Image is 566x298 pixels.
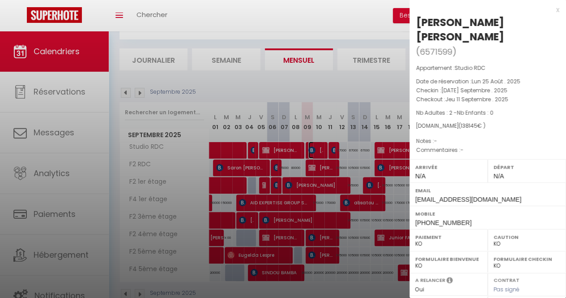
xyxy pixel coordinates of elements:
[409,4,559,15] div: x
[420,46,452,57] span: 6571599
[415,163,482,172] label: Arrivée
[416,95,559,104] p: Checkout :
[415,219,472,226] span: [PHONE_NUMBER]
[416,122,559,130] div: [DOMAIN_NAME]
[494,285,519,293] span: Pas signé
[494,163,560,172] label: Départ
[415,276,445,284] label: A relancer
[445,95,508,103] span: Jeu 11 Septembre . 2025
[7,4,34,30] button: Ouvrir le widget de chat LiveChat
[416,45,456,58] span: ( )
[457,109,494,117] span: Nb Enfants : 0
[455,64,485,72] span: Studio RDC
[459,122,485,130] span: ( € )
[494,276,519,282] label: Contrat
[415,233,482,242] label: Paiement
[416,146,559,155] p: Commentaires :
[415,255,482,263] label: Formulaire Bienvenue
[416,137,559,146] p: Notes :
[494,173,504,180] span: N/A
[447,276,453,286] i: Sélectionner OUI si vous souhaiter envoyer les séquences de messages post-checkout
[472,78,520,85] span: Lun 25 Août . 2025
[494,255,560,263] label: Formulaire Checkin
[416,15,559,44] div: [PERSON_NAME] [PERSON_NAME]
[416,86,559,95] p: Checkin :
[460,146,464,154] span: -
[416,77,559,86] p: Date de réservation :
[415,186,560,195] label: Email
[416,109,494,117] span: Nb Adultes : 2 -
[434,137,437,145] span: -
[494,233,560,242] label: Caution
[441,86,507,94] span: [DATE] Septembre . 2025
[415,196,521,203] span: [EMAIL_ADDRESS][DOMAIN_NAME]
[461,122,477,130] span: 138145
[415,173,426,180] span: N/A
[415,209,560,218] label: Mobile
[416,64,559,73] p: Appartement :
